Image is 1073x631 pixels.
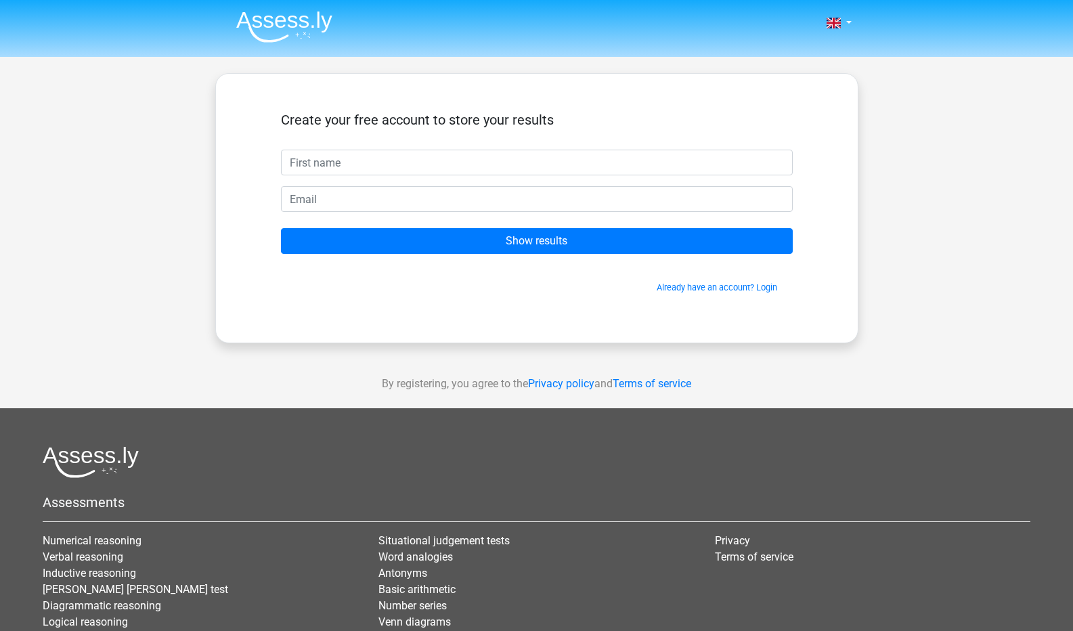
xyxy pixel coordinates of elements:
a: Word analogies [378,550,453,563]
a: Privacy policy [528,377,594,390]
a: Venn diagrams [378,615,451,628]
a: Number series [378,599,447,612]
a: Already have an account? Login [657,282,777,292]
a: Situational judgement tests [378,534,510,547]
input: First name [281,150,793,175]
img: Assessly [236,11,332,43]
img: Assessly logo [43,446,139,478]
a: Numerical reasoning [43,534,141,547]
a: Diagrammatic reasoning [43,599,161,612]
a: Privacy [715,534,750,547]
a: [PERSON_NAME] [PERSON_NAME] test [43,583,228,596]
input: Email [281,186,793,212]
a: Terms of service [613,377,691,390]
a: Verbal reasoning [43,550,123,563]
input: Show results [281,228,793,254]
h5: Assessments [43,494,1030,510]
a: Inductive reasoning [43,567,136,580]
a: Basic arithmetic [378,583,456,596]
a: Antonyms [378,567,427,580]
h5: Create your free account to store your results [281,112,793,128]
a: Terms of service [715,550,793,563]
a: Logical reasoning [43,615,128,628]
